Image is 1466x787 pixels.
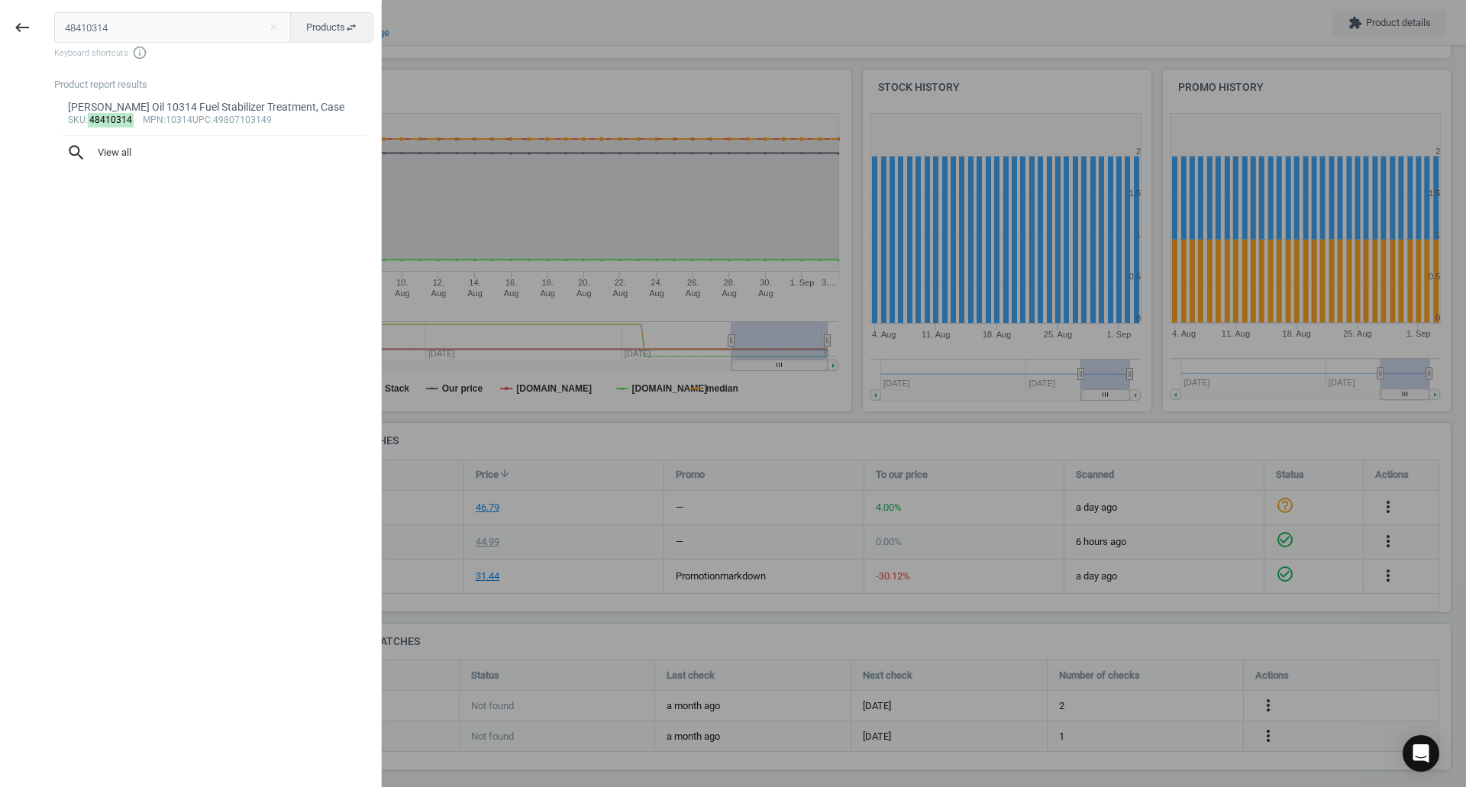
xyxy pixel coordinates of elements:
div: : :10314 :49807103149 [68,115,360,127]
i: search [66,143,86,163]
span: View all [66,143,361,163]
input: Enter the SKU or product name [54,12,292,43]
i: swap_horiz [345,21,357,34]
i: keyboard_backspace [13,18,31,37]
button: Productsswap_horiz [290,12,373,43]
span: Products [306,21,357,34]
div: Product report results [54,78,381,92]
button: keyboard_backspace [5,10,40,46]
span: mpn [143,115,163,125]
mark: 48410314 [88,113,134,127]
div: [PERSON_NAME] Oil 10314 Fuel Stabilizer Treatment, Case [68,100,360,115]
span: upc [192,115,211,125]
button: Close [262,21,285,34]
span: Keyboard shortcuts [54,45,373,60]
i: info_outline [132,45,147,60]
span: sku [68,115,86,125]
div: Open Intercom Messenger [1403,735,1439,772]
button: searchView all [54,136,373,169]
